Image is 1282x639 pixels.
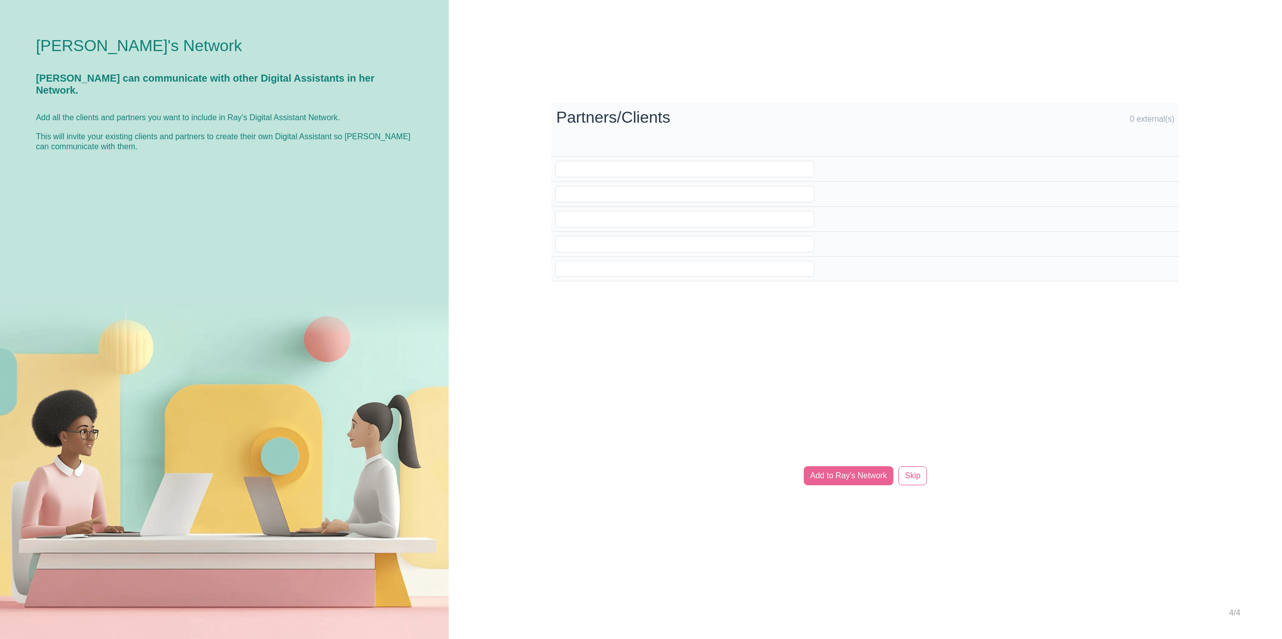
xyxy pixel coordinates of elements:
h2: Partners/Clients [556,108,986,127]
h6: Add all the clients and partners you want to include in Ray’s Digital Assistant Network. This wil... [36,113,413,151]
div: Add to Ray's Network [804,466,893,485]
a: Skip [898,466,927,485]
td: 0 external(s) [991,103,1179,157]
div: 4/4 [1229,607,1240,639]
h5: [PERSON_NAME] can communicate with other Digital Assistants in her Network. [36,72,413,96]
h2: [PERSON_NAME]'s Network [36,36,242,55]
